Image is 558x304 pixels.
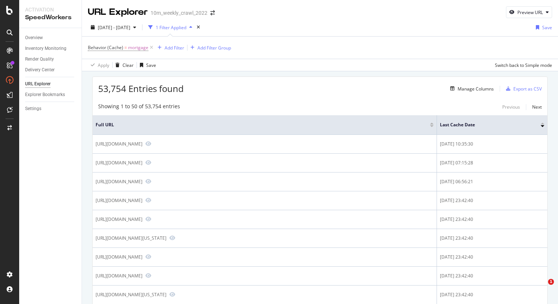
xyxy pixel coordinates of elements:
[96,254,142,260] div: [URL][DOMAIN_NAME]
[88,6,148,18] div: URL Explorer
[169,292,175,297] a: Preview https://www.realtor.com/mortgage/home-loan/?price=173900&state=AL&zip=35033
[548,279,554,285] span: 1
[96,291,166,298] div: [URL][DOMAIN_NAME][US_STATE]
[25,91,65,99] div: Explorer Bookmarks
[145,254,151,259] a: Preview https://www.realtor.com/mortgage/rates/In-Town_MA
[25,66,55,74] div: Delivery Center
[503,83,542,95] button: Export as CSV
[98,24,130,31] span: [DATE] - [DATE]
[440,254,544,260] div: [DATE] 23:42:40
[145,160,151,165] a: Preview https://www.realtor.com/mortgage/tools/mortgage-calculator/
[25,6,76,13] div: Activation
[25,80,76,88] a: URL Explorer
[25,45,76,52] a: Inventory Monitoring
[440,273,544,279] div: [DATE] 23:42:40
[440,178,544,185] div: [DATE] 06:56:21
[440,160,544,166] div: [DATE] 07:15:28
[25,34,43,42] div: Overview
[210,10,215,16] div: arrow-right-arrow-left
[440,216,544,223] div: [DATE] 23:42:40
[145,141,151,146] a: Preview https://www.realtor.com/mortgage/tools/affordability-calculator/
[195,24,201,31] div: times
[96,216,142,222] div: [URL][DOMAIN_NAME]
[96,273,142,279] div: [URL][DOMAIN_NAME]
[96,122,419,128] span: Full URL
[124,44,127,51] span: =
[187,43,231,52] button: Add Filter Group
[98,62,109,68] div: Apply
[145,198,151,203] a: Preview https://www.realtor.com/mortgage/rates/Coppell_PA
[517,9,543,16] div: Preview URL
[513,86,542,92] div: Export as CSV
[492,59,552,71] button: Switch back to Simple mode
[440,141,544,147] div: [DATE] 10:35:30
[502,104,520,110] div: Previous
[532,104,542,110] div: Next
[533,279,551,297] iframe: Intercom live chat
[440,122,530,128] span: Last Cache Date
[458,86,494,92] div: Manage Columns
[502,103,520,112] button: Previous
[25,55,54,63] div: Render Quality
[155,43,184,52] button: Add Filter
[25,45,66,52] div: Inventory Monitoring
[165,45,184,51] div: Add Filter
[113,59,134,71] button: Clear
[440,291,544,298] div: [DATE] 23:42:40
[98,103,180,112] div: Showing 1 to 50 of 53,754 entries
[25,34,76,42] a: Overview
[96,235,166,241] div: [URL][DOMAIN_NAME][US_STATE]
[123,62,134,68] div: Clear
[145,216,151,222] a: Preview https://www.realtor.com/mortgage/rates/Paramus_VA
[128,42,148,53] span: mortgage
[96,160,142,166] div: [URL][DOMAIN_NAME]
[533,21,552,33] button: Save
[151,9,207,17] div: 10m_weekly_crawl_2022
[156,24,186,31] div: 1 Filter Applied
[96,197,142,204] div: [URL][DOMAIN_NAME]
[88,59,109,71] button: Apply
[542,24,552,31] div: Save
[137,59,156,71] button: Save
[145,179,151,184] a: Preview https://www.realtor.com/mortgage/rates/Tyhee_ID
[25,91,76,99] a: Explorer Bookmarks
[25,13,76,22] div: SpeedWorkers
[25,80,51,88] div: URL Explorer
[145,273,151,278] a: Preview https://www.realtor.com/mortgage/rates/Fairfield_PA
[440,235,544,242] div: [DATE] 23:42:40
[25,105,41,113] div: Settings
[145,21,195,33] button: 1 Filter Applied
[440,197,544,204] div: [DATE] 23:42:40
[447,84,494,93] button: Manage Columns
[88,44,123,51] span: Behavior (Cache)
[25,105,76,113] a: Settings
[146,62,156,68] div: Save
[96,178,142,185] div: [URL][DOMAIN_NAME]
[96,141,142,147] div: [URL][DOMAIN_NAME]
[169,235,175,240] a: Preview https://www.realtor.com/mortgage/home-loan/?price=466900&state=CA&zip=91745
[532,103,542,112] button: Next
[98,82,184,95] span: 53,754 Entries found
[495,62,552,68] div: Switch back to Simple mode
[88,21,139,33] button: [DATE] - [DATE]
[25,66,76,74] a: Delivery Center
[506,6,552,18] button: Preview URL
[25,55,76,63] a: Render Quality
[197,45,231,51] div: Add Filter Group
